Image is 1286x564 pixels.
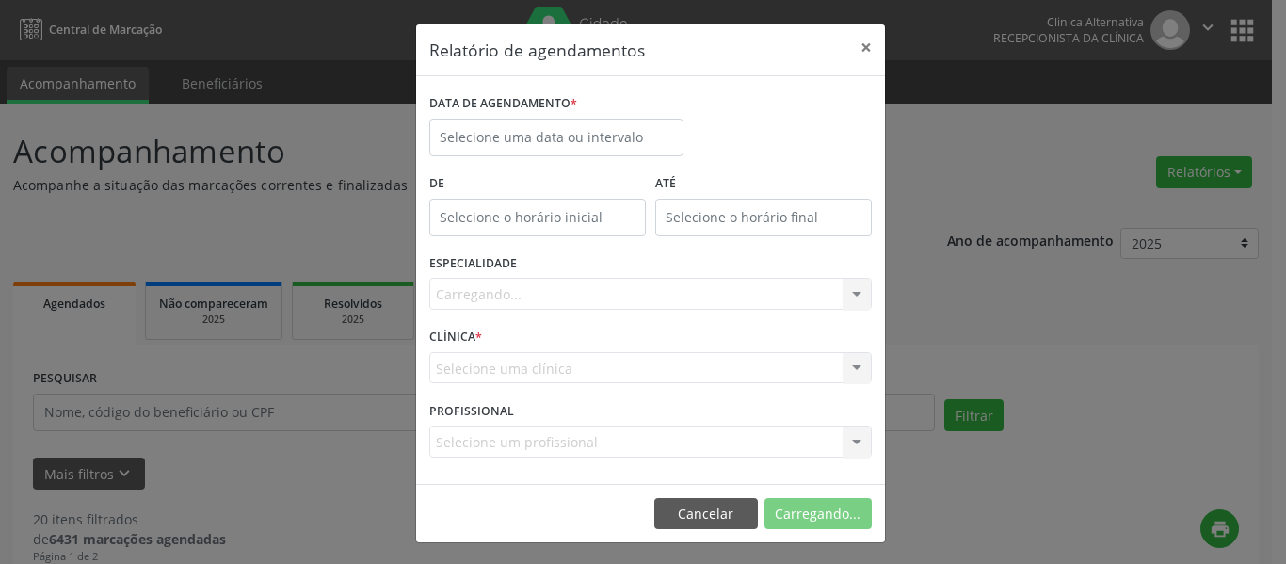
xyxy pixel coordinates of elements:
[429,396,514,426] label: PROFISSIONAL
[429,250,517,279] label: ESPECIALIDADE
[654,498,758,530] button: Cancelar
[429,169,646,199] label: De
[429,119,683,156] input: Selecione uma data ou intervalo
[655,199,872,236] input: Selecione o horário final
[847,24,885,71] button: Close
[764,498,872,530] button: Carregando...
[429,38,645,62] h5: Relatório de agendamentos
[429,89,577,119] label: DATA DE AGENDAMENTO
[655,169,872,199] label: ATÉ
[429,199,646,236] input: Selecione o horário inicial
[429,323,482,352] label: CLÍNICA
